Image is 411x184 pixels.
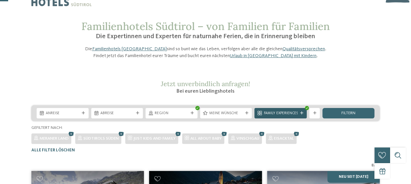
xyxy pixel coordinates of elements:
[96,33,315,40] span: Die Expertinnen und Experten für naturnahe Ferien, die in Erinnerung bleiben
[161,80,250,88] span: Jetzt unverbindlich anfragen!
[283,47,325,51] a: Qualitätsversprechen
[81,46,330,59] p: Die sind so bunt wie das Leben, verfolgen aber alle die gleichen . Findet jetzt das Familienhotel...
[155,111,188,116] span: Region
[374,163,375,168] span: /
[133,136,176,141] span: JUST KIDS AND FAMILY
[190,136,222,141] span: ALL ABOUT BABY
[46,111,79,116] span: Anreise
[31,126,63,130] span: Gefiltert nach:
[341,111,355,115] span: filtern
[177,89,234,94] span: Bei euren Lieblingshotels
[83,136,119,141] span: Südtirols Süden
[31,148,75,152] span: Alle Filter löschen
[100,111,134,116] span: Abreise
[81,20,330,33] span: Familienhotels Südtirol – von Familien für Familien
[236,136,259,141] span: Vinschgau
[92,47,167,51] a: Familienhotels [GEOGRAPHIC_DATA]
[274,136,294,141] span: Eisacktal
[40,136,69,141] span: Meraner Land
[264,111,298,116] span: Family Experiences
[230,54,317,58] a: Urlaub in [GEOGRAPHIC_DATA] mit Kindern
[371,163,374,168] span: 8
[209,111,243,116] span: Meine Wünsche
